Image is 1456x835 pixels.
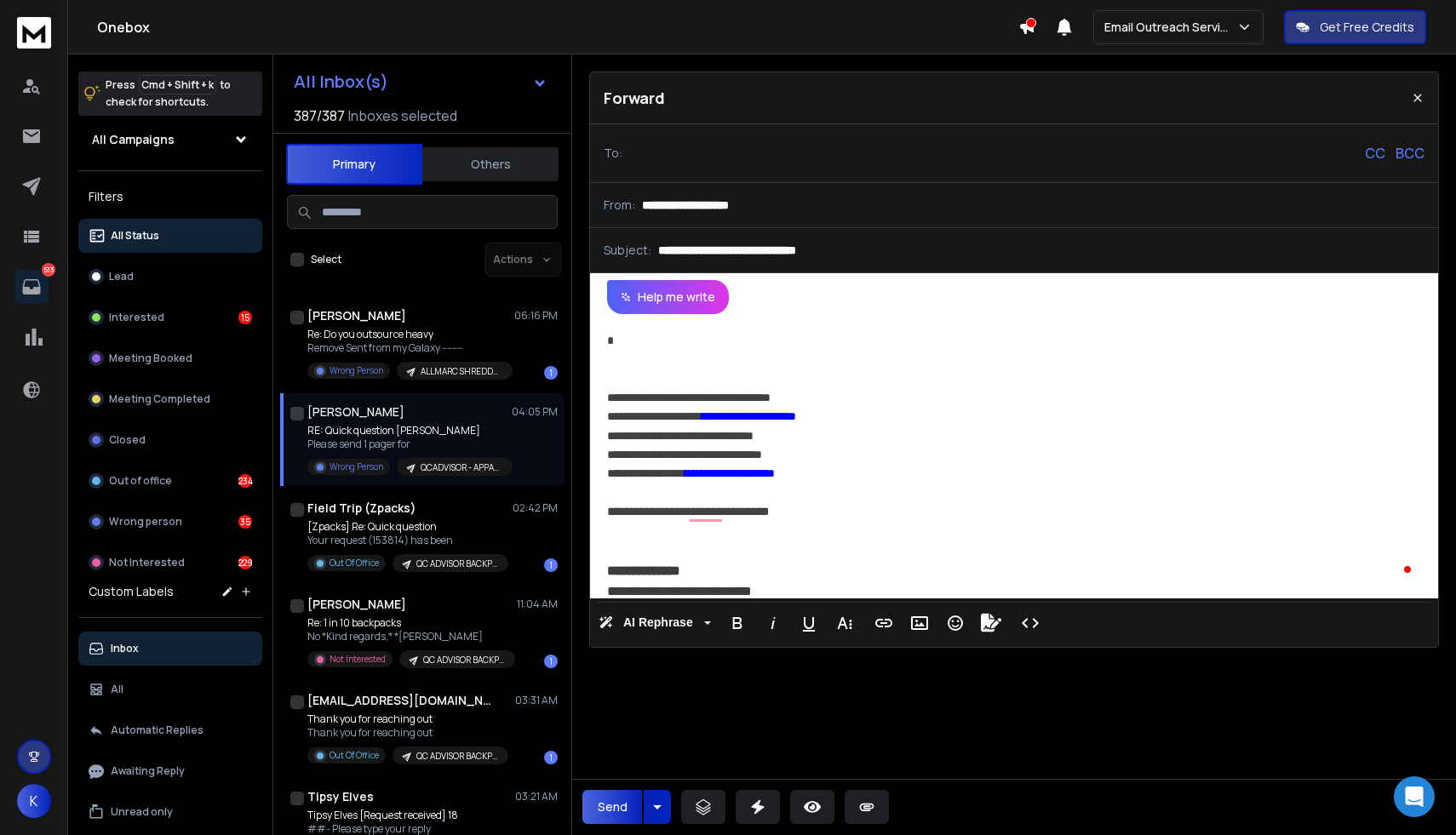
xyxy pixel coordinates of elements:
button: All Inbox(s) [280,65,561,99]
h3: Inboxes selected [348,106,457,126]
button: Out of office234 [78,464,262,498]
button: AI Rephrase [595,606,714,640]
p: Wrong person [109,515,182,529]
button: Automatic Replies [78,713,262,747]
p: Not Interested [330,653,386,666]
button: Others [422,146,559,183]
h1: Onebox [97,17,1018,37]
p: Thank you for reaching out [307,712,508,726]
p: Not Interested [109,556,185,569]
button: K [17,784,51,818]
span: AI Rephrase [620,615,696,630]
h1: [PERSON_NAME] [307,307,406,324]
p: QCADVISOR - APPAREL v2 [421,461,502,474]
div: 1 [544,655,558,668]
p: Awaiting Reply [111,764,185,778]
p: Please send 1 pager for [307,438,512,451]
button: Meeting Completed [78,382,262,416]
p: 513 [42,263,55,277]
p: No *Kind regards,* *[PERSON_NAME] [307,630,512,643]
p: Meeting Booked [109,352,192,365]
span: Cmd + Shift + k [139,75,216,94]
p: All [111,683,123,696]
a: 513 [14,270,49,304]
p: All Status [111,229,159,243]
button: Primary [286,144,422,185]
button: Underline (⌘U) [793,606,825,640]
button: Insert Link (⌘K) [868,606,900,640]
p: Thank you for reaching out [307,726,508,740]
p: Wrong Person [330,460,383,473]
button: Get Free Credits [1284,10,1426,44]
p: From: [604,197,635,214]
div: 1 [544,558,558,572]
div: 229 [238,556,252,569]
button: Interested15 [78,300,262,335]
button: Bold (⌘B) [721,606,754,640]
button: Emoticons [939,606,972,640]
p: 02:42 PM [513,501,558,515]
button: Insert Image (⌘P) [903,606,936,640]
p: Lead [109,270,134,283]
p: Your request (153814) has been [307,534,508,547]
div: 234 [238,474,252,488]
h1: [PERSON_NAME] [307,403,404,420]
p: CC [1365,143,1385,163]
h1: [EMAIL_ADDRESS][DOMAIN_NAME] [307,692,495,709]
h1: Field Trip (Zpacks) [307,500,416,517]
button: More Text [828,606,861,640]
h3: Filters [78,185,262,209]
p: Subject: [604,242,651,259]
button: Signature [975,606,1007,640]
div: 1 [544,751,558,764]
span: 387 / 387 [294,106,345,126]
h1: [PERSON_NAME] [307,596,406,613]
div: 35 [238,515,252,529]
p: QC ADVISOR BACKPACKS 05.09 RELOAD [423,654,505,666]
p: Inbox [111,642,139,655]
p: Interested [109,311,164,324]
button: Help me write [607,280,729,314]
button: Code View [1014,606,1046,640]
button: Italic (⌘I) [757,606,789,640]
p: 11:04 AM [517,598,558,611]
p: Out Of Office [330,557,379,569]
p: Press to check for shortcuts. [106,77,231,111]
button: All [78,672,262,706]
div: 15 [238,311,252,324]
p: [Zpacks] Re: Quick question [307,520,508,534]
p: Out of office [109,474,172,488]
p: 04:05 PM [512,405,558,419]
p: RE: Quick question [PERSON_NAME] [307,424,512,438]
img: logo [17,17,51,49]
label: Select [311,253,341,266]
button: Awaiting Reply [78,754,262,788]
button: Wrong person35 [78,505,262,539]
p: QC ADVISOR BACKPACKS 05.09 RELOAD [416,558,498,570]
div: 1 [544,366,558,380]
p: Re: 1 in 10 backpacks [307,616,512,630]
p: 06:16 PM [514,309,558,323]
p: Forward [604,86,665,110]
p: Re: Do you outsource heavy [307,328,512,341]
button: Inbox [78,632,262,666]
p: QC ADVISOR BACKPACKS 05.09 RELOAD [416,750,498,763]
p: Email Outreach Service [1104,19,1236,36]
div: To enrich screen reader interactions, please activate Accessibility in Grammarly extension settings [590,314,1438,598]
h1: Tipsy Elves [307,788,374,805]
p: Unread only [111,805,173,819]
h1: All Campaigns [92,131,175,148]
button: All Campaigns [78,123,262,157]
div: Open Intercom Messenger [1394,776,1435,817]
p: 03:21 AM [515,790,558,804]
p: 03:31 AM [515,694,558,707]
p: Closed [109,433,146,447]
button: Closed [78,423,262,457]
p: Get Free Credits [1320,19,1414,36]
button: Lead [78,260,262,294]
p: ALLMARC SHREDDERS - RELOAD 6 [421,365,502,378]
p: Wrong Person [330,364,383,377]
p: Remove Sent from my Galaxy -------- [307,341,512,355]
